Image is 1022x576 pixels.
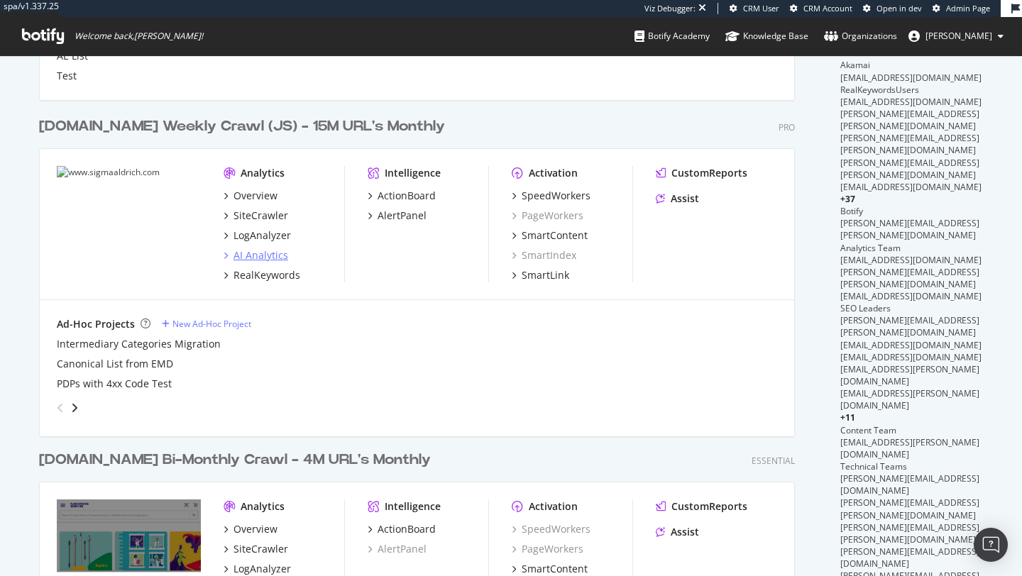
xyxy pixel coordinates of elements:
[385,499,441,514] div: Intelligence
[840,302,983,314] div: SEO Leaders
[39,116,451,137] a: [DOMAIN_NAME] Weekly Crawl (JS) - 15M URL's Monthly
[656,499,747,514] a: CustomReports
[743,3,779,13] span: CRM User
[522,268,569,282] div: SmartLink
[224,189,278,203] a: Overview
[378,522,436,536] div: ActionBoard
[946,3,990,13] span: Admin Page
[840,205,983,217] div: Botify
[752,455,795,467] div: Essential
[39,450,431,470] div: [DOMAIN_NAME] Bi-Monthly Crawl - 4M URL's Monthly
[39,450,436,470] a: [DOMAIN_NAME] Bi-Monthly Crawl - 4M URL's Monthly
[803,3,852,13] span: CRM Account
[840,72,982,84] span: [EMAIL_ADDRESS][DOMAIN_NAME]
[656,525,699,539] a: Assist
[840,424,983,436] div: Content Team
[233,248,288,262] div: AI Analytics
[840,497,979,521] span: [PERSON_NAME][EMAIL_ADDRESS][PERSON_NAME][DOMAIN_NAME]
[840,351,982,363] span: [EMAIL_ADDRESS][DOMAIN_NAME]
[233,268,300,282] div: RealKeywords
[57,337,221,351] a: Intermediary Categories Migration
[385,166,441,180] div: Intelligence
[671,166,747,180] div: CustomReports
[512,189,590,203] a: SpeedWorkers
[522,189,590,203] div: SpeedWorkers
[840,157,979,181] span: [PERSON_NAME][EMAIL_ADDRESS][PERSON_NAME][DOMAIN_NAME]
[779,121,795,133] div: Pro
[974,528,1008,562] div: Open Intercom Messenger
[824,29,897,43] div: Organizations
[634,29,710,43] div: Botify Academy
[39,116,445,137] div: [DOMAIN_NAME] Weekly Crawl (JS) - 15M URL's Monthly
[172,318,251,330] div: New Ad-Hoc Project
[840,59,983,71] div: Akamai
[725,29,808,43] div: Knowledge Base
[57,377,172,391] a: PDPs with 4xx Code Test
[224,248,288,262] a: AI Analytics
[368,542,427,556] a: AlertPanel
[512,542,583,556] a: PageWorkers
[863,3,922,14] a: Open in dev
[840,181,982,193] span: [EMAIL_ADDRESS][DOMAIN_NAME]
[840,193,855,205] span: + 37
[233,228,291,243] div: LogAnalyzer
[368,189,436,203] a: ActionBoard
[378,189,436,203] div: ActionBoard
[840,266,979,290] span: [PERSON_NAME][EMAIL_ADDRESS][PERSON_NAME][DOMAIN_NAME]
[75,31,203,42] span: Welcome back, [PERSON_NAME] !
[512,209,583,223] a: PageWorkers
[233,542,288,556] div: SiteCrawler
[57,69,77,83] a: Test
[224,562,291,576] a: LogAnalyzer
[656,166,747,180] a: CustomReports
[522,228,588,243] div: SmartContent
[529,499,578,514] div: Activation
[840,339,982,351] span: [EMAIL_ADDRESS][DOMAIN_NAME]
[529,166,578,180] div: Activation
[512,248,576,262] a: SmartIndex
[725,17,808,55] a: Knowledge Base
[70,401,79,415] div: angle-right
[877,3,922,13] span: Open in dev
[840,460,983,472] div: Technical Teams
[368,209,427,223] a: AlertPanel
[241,166,285,180] div: Analytics
[522,562,588,576] div: SmartContent
[840,545,979,570] span: [PERSON_NAME][EMAIL_ADDRESS][DOMAIN_NAME]
[241,499,285,514] div: Analytics
[224,268,300,282] a: RealKeywords
[57,317,135,331] div: Ad-Hoc Projects
[840,411,855,423] span: + 11
[925,30,992,42] span: josselin
[51,397,70,419] div: angle-left
[840,108,979,132] span: [PERSON_NAME][EMAIL_ADDRESS][PERSON_NAME][DOMAIN_NAME]
[224,228,291,243] a: LogAnalyzer
[730,3,779,14] a: CRM User
[233,209,288,223] div: SiteCrawler
[671,192,699,206] div: Assist
[840,290,982,302] span: [EMAIL_ADDRESS][DOMAIN_NAME]
[824,17,897,55] a: Organizations
[840,314,979,338] span: [PERSON_NAME][EMAIL_ADDRESS][PERSON_NAME][DOMAIN_NAME]
[840,84,983,96] div: RealKeywordsUsers
[233,522,278,536] div: Overview
[233,189,278,203] div: Overview
[840,96,982,108] span: [EMAIL_ADDRESS][DOMAIN_NAME]
[790,3,852,14] a: CRM Account
[368,522,436,536] a: ActionBoard
[57,166,201,282] img: www.sigmaaldrich.com
[671,499,747,514] div: CustomReports
[644,3,696,14] div: Viz Debugger:
[512,562,588,576] a: SmartContent
[378,209,427,223] div: AlertPanel
[512,522,590,536] a: SpeedWorkers
[840,387,979,411] span: [EMAIL_ADDRESS][PERSON_NAME][DOMAIN_NAME]
[840,242,983,254] div: Analytics Team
